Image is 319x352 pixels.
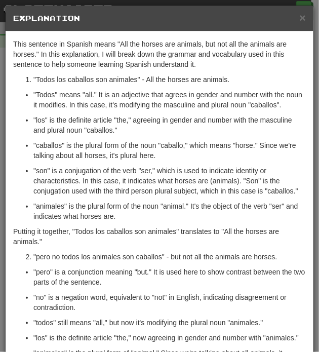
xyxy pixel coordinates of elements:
p: "todos" still means "all," but now it's modifying the plural noun "animales." [33,318,306,328]
p: "los" is the definite article "the," agreeing in gender and number with the masculine and plural ... [33,115,306,135]
p: "los" is the definite article "the," now agreeing in gender and number with "animales." [33,333,306,343]
button: Close [300,12,306,23]
p: Putting it together, "Todos los caballos son animales" translates to "All the horses are animals." [13,226,306,247]
li: "pero no todos los animales son caballos" - but not all the animals are horses. [33,252,306,262]
p: "animales" is the plural form of the noun "animal." It's the object of the verb "ser" and indicat... [33,201,306,221]
p: "Todos" means "all." It is an adjective that agrees in gender and number with the noun it modifie... [33,90,306,110]
p: This sentence in Spanish means "All the horses are animals, but not all the animals are horses." ... [13,39,306,69]
p: "caballos" is the plural form of the noun "caballo," which means "horse." Since we're talking abo... [33,140,306,161]
li: "Todos los caballos son animales" - All the horses are animals. [33,74,306,85]
p: "pero" is a conjunction meaning "but." It is used here to show contrast between the two parts of ... [33,267,306,287]
p: "no" is a negation word, equivalent to "not" in English, indicating disagreement or contradiction. [33,292,306,312]
h5: Explanation [13,13,306,23]
span: × [300,12,306,23]
p: "son" is a conjugation of the verb "ser," which is used to indicate identity or characteristics. ... [33,166,306,196]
